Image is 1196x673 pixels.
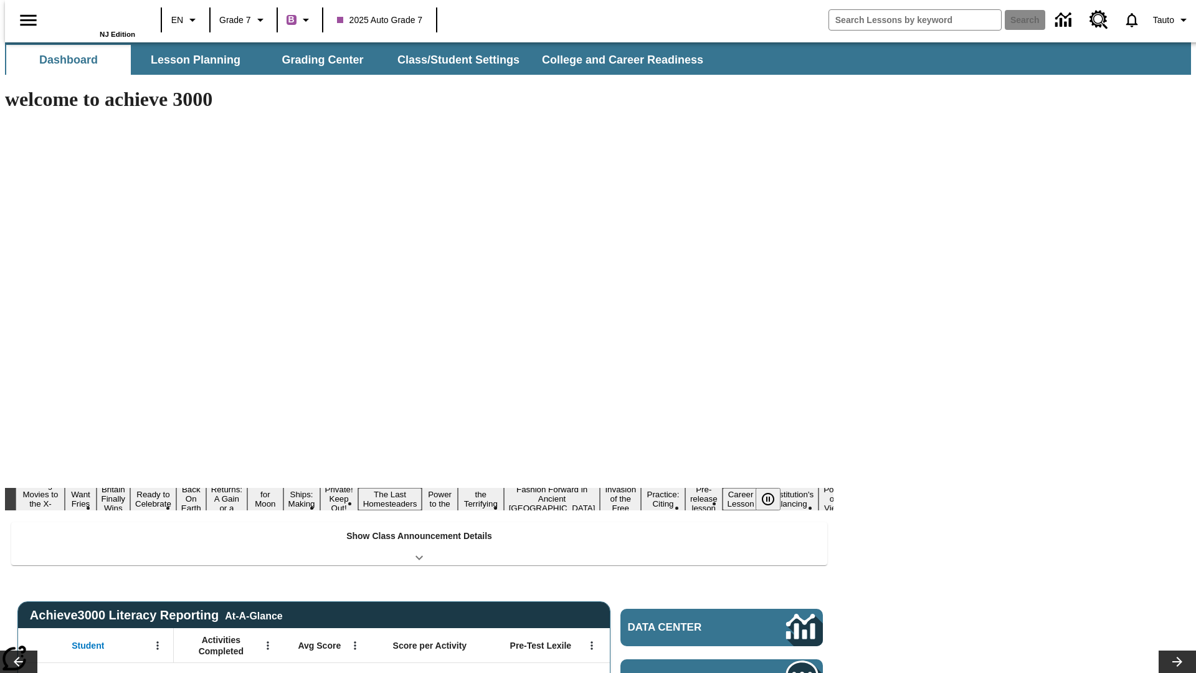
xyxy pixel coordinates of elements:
button: Slide 7 Time for Moon Rules? [247,479,283,520]
div: Show Class Announcement Details [11,522,827,565]
button: Slide 3 Britain Finally Wins [97,483,131,515]
button: Grading Center [260,45,385,75]
span: Activities Completed [180,634,262,657]
button: Open Menu [148,636,167,655]
a: Resource Center, Will open in new tab [1082,3,1116,37]
div: At-A-Glance [225,608,282,622]
button: Open Menu [259,636,277,655]
button: Slide 6 Free Returns: A Gain or a Drain? [206,474,247,524]
span: Grade 7 [219,14,251,27]
button: Slide 16 Pre-release lesson [685,483,723,515]
button: Slide 8 Cruise Ships: Making Waves [283,479,320,520]
div: SubNavbar [5,42,1191,75]
input: search field [829,10,1001,30]
button: Grade: Grade 7, Select a grade [214,9,273,31]
button: Slide 2 Do You Want Fries With That? [65,469,96,529]
a: Notifications [1116,4,1148,36]
p: Show Class Announcement Details [346,530,492,543]
span: Data Center [628,621,744,634]
button: Lesson Planning [133,45,258,75]
button: Pause [756,488,781,510]
button: Slide 4 Get Ready to Celebrate Juneteenth! [130,479,176,520]
button: Slide 13 Fashion Forward in Ancient Rome [504,483,600,515]
span: EN [171,14,183,27]
button: Slide 14 The Invasion of the Free CD [600,474,641,524]
button: Slide 17 Career Lesson [723,488,759,510]
button: Lesson carousel, Next [1159,651,1196,673]
span: Student [72,640,104,651]
span: 2025 Auto Grade 7 [337,14,423,27]
span: B [288,12,295,27]
button: Profile/Settings [1148,9,1196,31]
button: Dashboard [6,45,131,75]
h1: welcome to achieve 3000 [5,88,833,111]
a: Data Center [620,609,823,646]
button: Slide 15 Mixed Practice: Citing Evidence [641,479,685,520]
button: Slide 5 Back On Earth [176,483,206,515]
button: Class/Student Settings [387,45,529,75]
span: Pre-Test Lexile [510,640,572,651]
button: Slide 10 The Last Homesteaders [358,488,422,510]
span: Score per Activity [393,640,467,651]
button: Slide 12 Attack of the Terrifying Tomatoes [458,479,504,520]
button: Slide 9 Private! Keep Out! [320,483,358,515]
button: Boost Class color is purple. Change class color [282,9,318,31]
button: Slide 1 Taking Movies to the X-Dimension [16,479,65,520]
a: Data Center [1048,3,1082,37]
div: SubNavbar [5,45,714,75]
button: Slide 11 Solar Power to the People [422,479,458,520]
a: Home [54,6,135,31]
button: Slide 19 Point of View [819,483,847,515]
button: Open Menu [346,636,364,655]
div: Home [54,4,135,38]
span: Tauto [1153,14,1174,27]
span: Avg Score [298,640,341,651]
span: NJ Edition [100,31,135,38]
button: College and Career Readiness [532,45,713,75]
button: Open side menu [10,2,47,39]
button: Open Menu [582,636,601,655]
button: Language: EN, Select a language [166,9,206,31]
div: Pause [756,488,793,510]
span: Achieve3000 Literacy Reporting [30,608,283,623]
